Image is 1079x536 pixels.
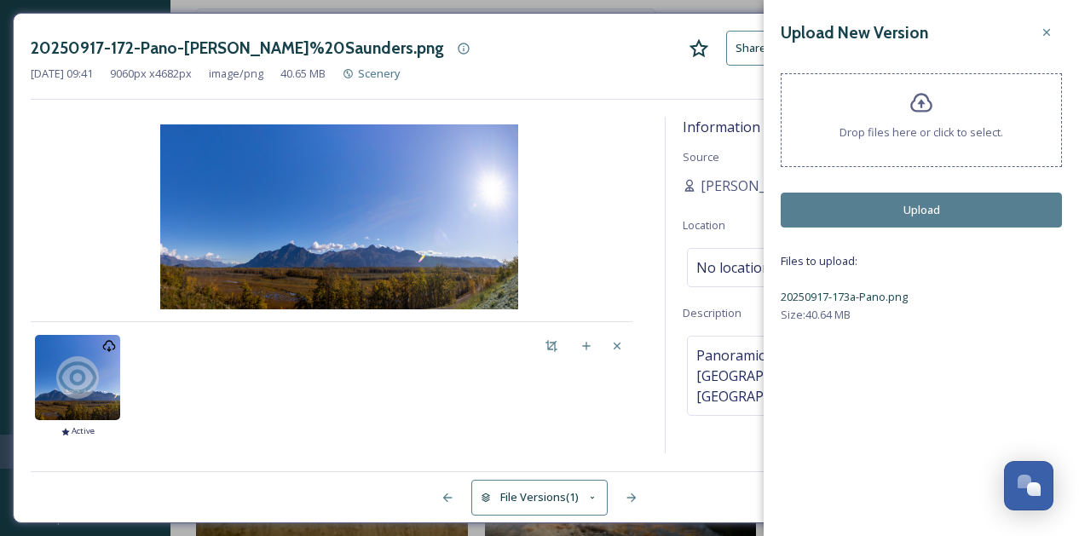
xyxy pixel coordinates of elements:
[781,289,908,304] span: 20250917-173a-Pano.png
[471,480,608,515] button: File Versions(1)
[781,193,1062,228] button: Upload
[31,66,93,82] span: [DATE] 09:41
[781,253,1062,269] span: Files to upload:
[209,66,263,82] span: image/png
[696,345,978,406] span: Panoramic view of the [PERSON_NAME][GEOGRAPHIC_DATA] from the [GEOGRAPHIC_DATA]
[358,66,401,81] span: Scenery
[110,66,192,82] span: 9060 px x 4682 px
[31,36,444,61] h3: 20250917-172-Pano-[PERSON_NAME]%20Saunders.png
[696,257,770,278] span: No location
[683,118,760,136] span: Information
[726,31,776,66] button: Share
[683,217,725,233] span: Location
[683,305,741,320] span: Description
[683,149,719,164] span: Source
[31,124,648,309] img: 20250917-172-Pano-Justin%2520Saunders.png
[781,307,851,323] span: Size: 40.64 MB
[280,66,326,82] span: 40.65 MB
[840,124,1003,141] span: Drop files here or click to select.
[701,176,810,196] span: [PERSON_NAME]
[72,425,95,437] span: Active
[1004,461,1053,510] button: Open Chat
